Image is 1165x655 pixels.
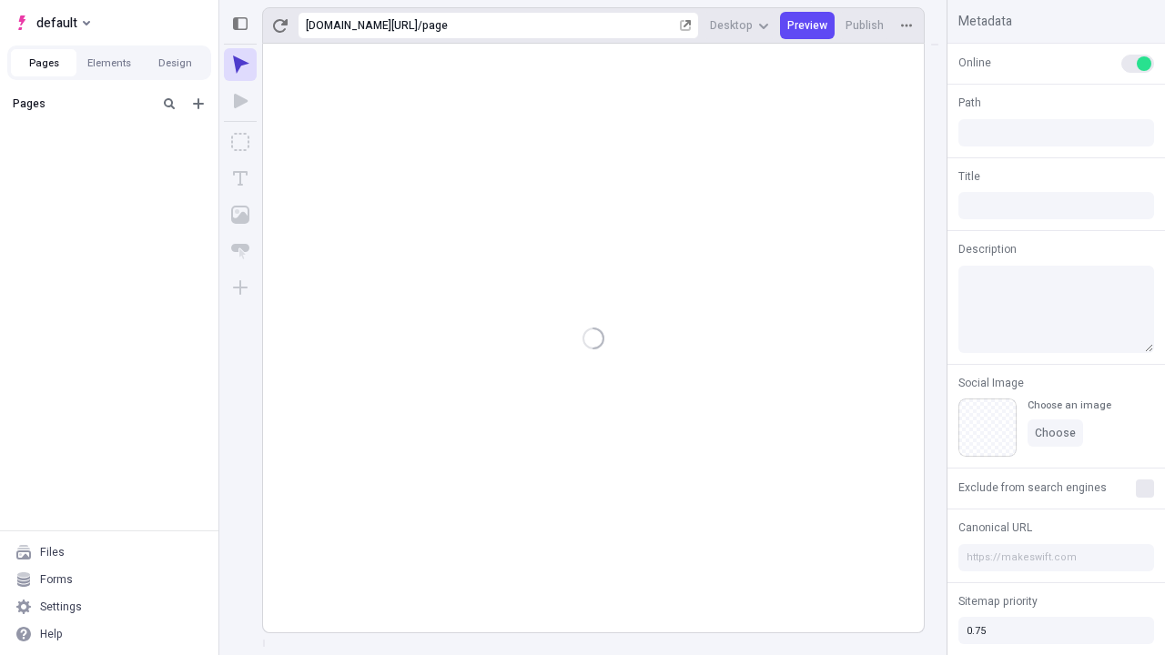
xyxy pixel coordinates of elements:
[958,95,981,111] span: Path
[703,12,776,39] button: Desktop
[780,12,835,39] button: Preview
[187,93,209,115] button: Add new
[224,198,257,231] button: Image
[40,627,63,641] div: Help
[224,162,257,195] button: Text
[958,55,991,71] span: Online
[142,49,208,76] button: Design
[787,18,827,33] span: Preview
[418,18,422,33] div: /
[40,600,82,614] div: Settings
[1028,398,1111,412] div: Choose an image
[958,241,1017,257] span: Description
[958,593,1038,610] span: Sitemap priority
[224,235,257,267] button: Button
[11,49,76,76] button: Pages
[958,479,1107,496] span: Exclude from search engines
[838,12,891,39] button: Publish
[76,49,142,76] button: Elements
[13,96,151,111] div: Pages
[40,572,73,587] div: Forms
[846,18,884,33] span: Publish
[306,18,418,33] div: [URL][DOMAIN_NAME]
[1028,419,1083,447] button: Choose
[224,126,257,158] button: Box
[958,519,1032,536] span: Canonical URL
[36,12,77,34] span: default
[710,18,753,33] span: Desktop
[1035,426,1076,440] span: Choose
[958,168,980,185] span: Title
[40,545,65,559] div: Files
[958,544,1154,571] input: https://makeswift.com
[7,9,97,36] button: Select site
[422,18,676,33] div: page
[958,375,1024,391] span: Social Image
